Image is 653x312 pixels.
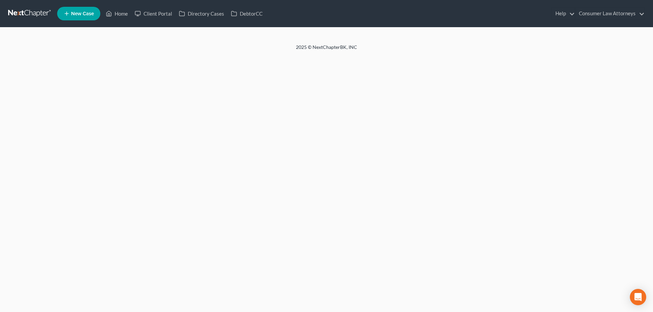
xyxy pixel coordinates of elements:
new-legal-case-button: New Case [57,7,100,20]
div: Open Intercom Messenger [630,289,646,305]
a: Directory Cases [175,7,228,20]
a: DebtorCC [228,7,266,20]
a: Consumer Law Attorneys [575,7,644,20]
a: Help [552,7,575,20]
a: Client Portal [131,7,175,20]
a: Home [102,7,131,20]
div: 2025 © NextChapterBK, INC [133,44,520,56]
